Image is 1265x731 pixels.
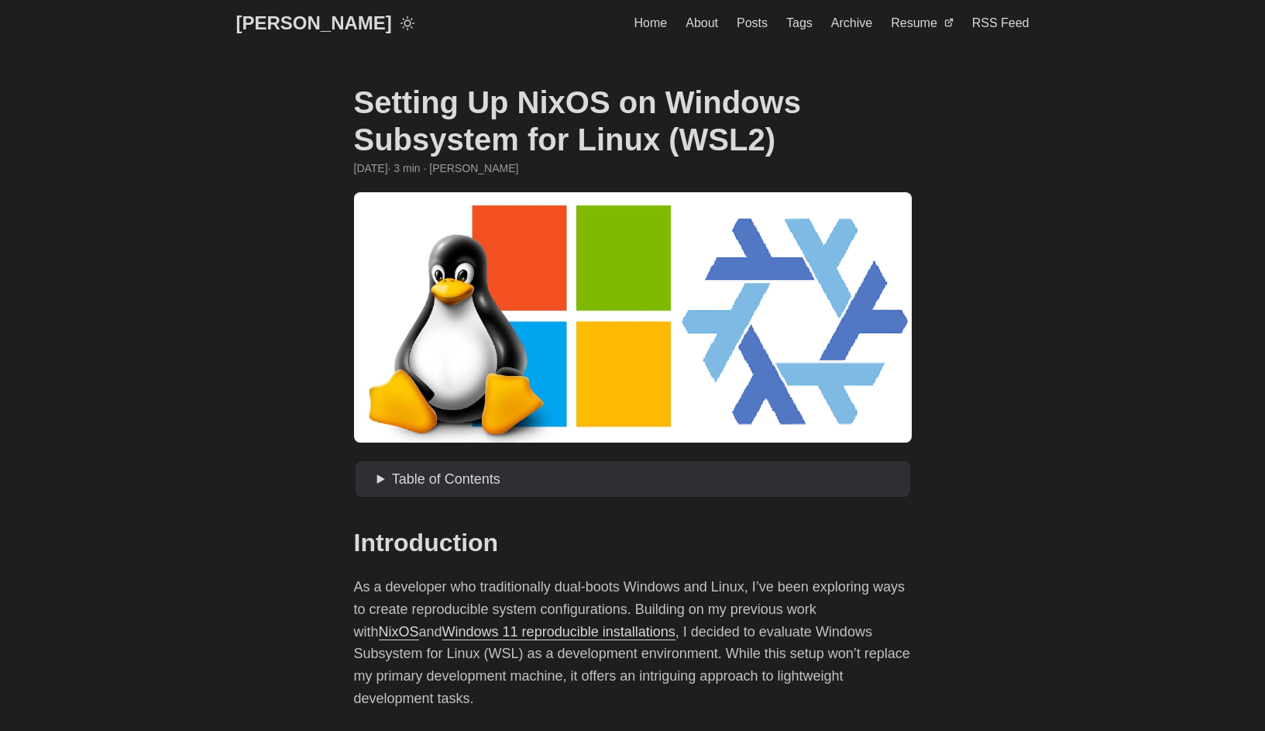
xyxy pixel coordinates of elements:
[354,576,912,710] p: As a developer who traditionally dual-boots Windows and Linux, I’ve been exploring ways to create...
[786,16,813,29] span: Tags
[392,471,500,487] span: Table of Contents
[377,468,904,491] summary: Table of Contents
[972,16,1030,29] span: RSS Feed
[354,528,912,557] h2: Introduction
[634,16,668,29] span: Home
[354,84,912,158] h1: Setting Up NixOS on Windows Subsystem for Linux (WSL2)
[686,16,718,29] span: About
[891,16,937,29] span: Resume
[442,624,675,640] a: Windows 11 reproducible installations
[379,624,419,640] a: NixOS
[831,16,872,29] span: Archive
[354,160,388,177] span: 2024-12-17 21:31:58 -0500 -0500
[354,160,912,177] div: · 3 min · [PERSON_NAME]
[737,16,768,29] span: Posts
